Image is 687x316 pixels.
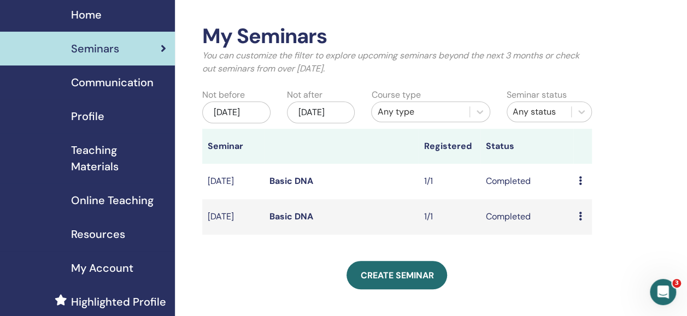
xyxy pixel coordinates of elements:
span: Seminars [71,40,119,57]
a: Basic DNA [269,175,313,187]
td: Completed [480,199,573,235]
label: Not after [287,88,322,102]
div: Any status [513,105,566,118]
span: Teaching Materials [71,142,166,175]
div: [DATE] [202,102,271,123]
span: 3 [672,279,681,288]
a: Create seminar [347,261,447,289]
p: You can customize the filter to explore upcoming seminars beyond the next 3 months or check out s... [202,49,592,75]
td: 1/1 [419,199,480,235]
label: Course type [371,88,420,102]
a: Basic DNA [269,211,313,222]
h2: My Seminars [202,24,592,49]
th: Status [480,129,573,164]
span: My Account [71,260,133,276]
td: 1/1 [419,164,480,199]
div: Any type [377,105,464,118]
div: [DATE] [287,102,355,123]
span: Profile [71,108,104,124]
span: Communication [71,74,154,91]
th: Seminar [202,129,264,164]
td: [DATE] [202,199,264,235]
span: Highlighted Profile [71,294,166,310]
th: Registered [419,129,480,164]
span: Online Teaching [71,192,154,208]
label: Not before [202,88,245,102]
iframe: Intercom live chat [650,279,676,305]
label: Seminar status [507,88,567,102]
span: Home [71,7,102,23]
span: Create seminar [360,270,433,281]
span: Resources [71,226,125,242]
td: Completed [480,164,573,199]
td: [DATE] [202,164,264,199]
